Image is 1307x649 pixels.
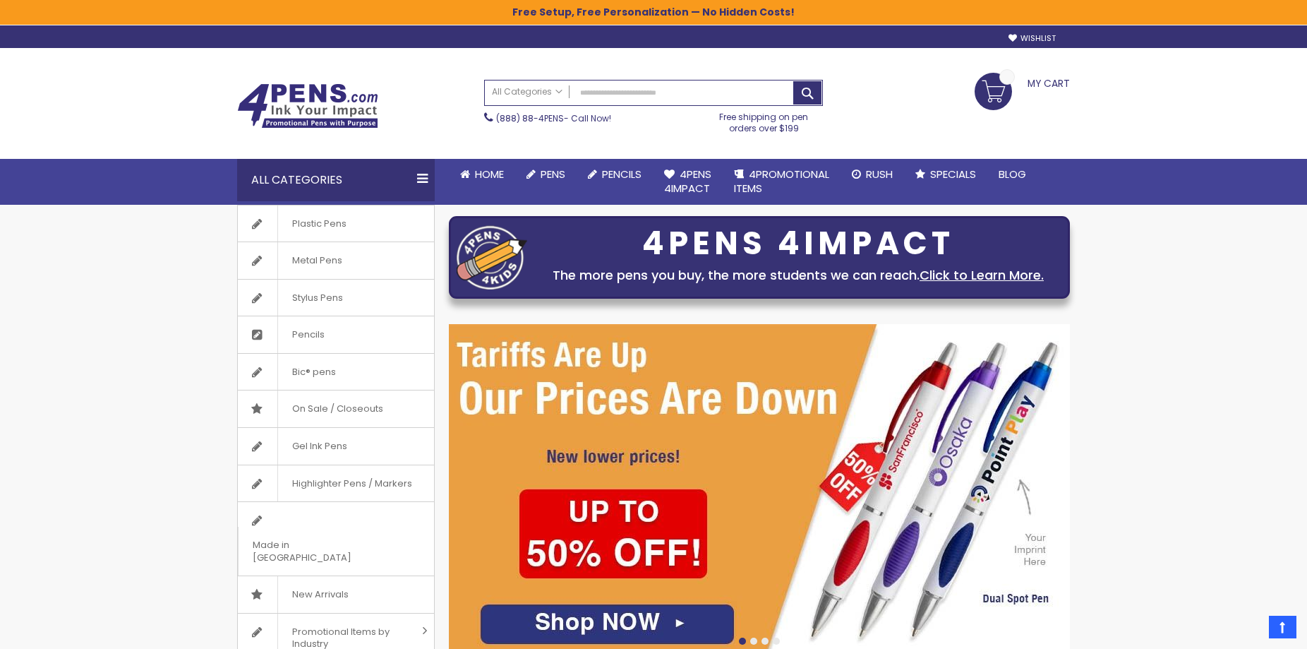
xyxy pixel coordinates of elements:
[238,280,434,316] a: Stylus Pens
[449,159,515,190] a: Home
[496,112,611,124] span: - Call Now!
[277,280,357,316] span: Stylus Pens
[277,206,361,242] span: Plastic Pens
[238,576,434,613] a: New Arrivals
[1269,616,1296,638] a: Top
[457,225,527,290] img: four_pen_logo.png
[930,167,976,181] span: Specials
[664,167,711,196] span: 4Pens 4impact
[277,428,361,465] span: Gel Ink Pens
[515,159,577,190] a: Pens
[653,159,723,205] a: 4Pens4impact
[277,242,356,279] span: Metal Pens
[841,159,904,190] a: Rush
[238,316,434,353] a: Pencils
[705,106,824,134] div: Free shipping on pen orders over $199
[987,159,1037,190] a: Blog
[238,502,434,576] a: Made in [GEOGRAPHIC_DATA]
[238,354,434,391] a: Bic® pens
[277,391,397,427] span: On Sale / Closeouts
[475,167,504,181] span: Home
[238,527,399,576] span: Made in [GEOGRAPHIC_DATA]
[238,206,434,242] a: Plastic Pens
[238,465,434,502] a: Highlighter Pens / Markers
[920,266,1044,284] a: Click to Learn More.
[534,266,1062,285] div: The more pens you buy, the more students we can reach.
[577,159,653,190] a: Pencils
[496,112,564,124] a: (888) 88-4PENS
[534,229,1062,258] div: 4PENS 4IMPACT
[238,242,434,279] a: Metal Pens
[237,83,378,129] img: 4Pens Custom Pens and Promotional Products
[999,167,1026,181] span: Blog
[238,428,434,465] a: Gel Ink Pens
[277,316,339,353] span: Pencils
[1008,33,1056,44] a: Wishlist
[734,167,829,196] span: 4PROMOTIONAL ITEMS
[541,167,565,181] span: Pens
[492,86,562,97] span: All Categories
[277,465,426,502] span: Highlighter Pens / Markers
[904,159,987,190] a: Specials
[602,167,642,181] span: Pencils
[238,391,434,427] a: On Sale / Closeouts
[866,167,893,181] span: Rush
[485,81,570,104] a: All Categories
[723,159,841,205] a: 4PROMOTIONALITEMS
[237,159,435,201] div: All Categories
[277,576,363,613] span: New Arrivals
[277,354,350,391] span: Bic® pens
